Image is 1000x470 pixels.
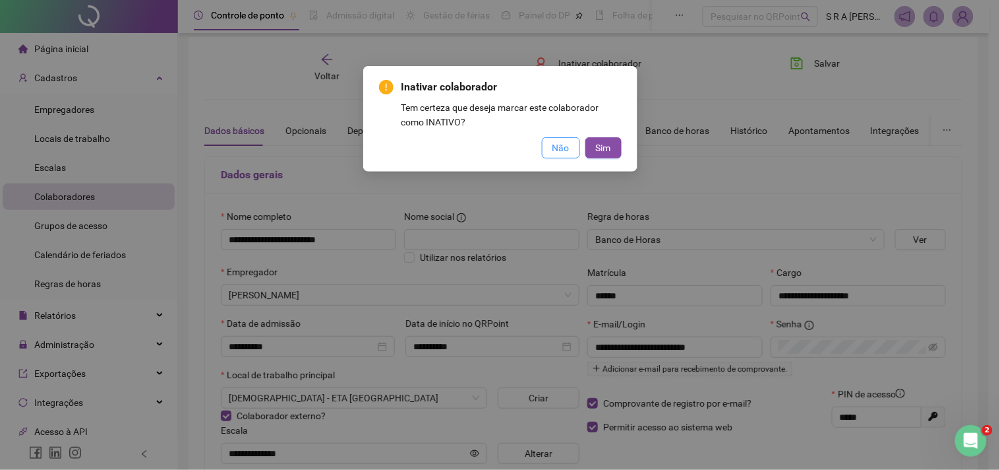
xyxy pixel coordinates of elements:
span: Inativar colaborador [401,79,622,95]
div: Tem certeza que deseja marcar este colaborador como INATIVO? [401,100,622,129]
button: Sim [585,137,622,158]
span: Não [552,141,570,155]
span: Sim [596,141,611,155]
button: Não [542,137,580,158]
span: exclamation-circle [379,80,394,94]
iframe: Intercom live chat [955,425,987,457]
span: 2 [982,425,993,436]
